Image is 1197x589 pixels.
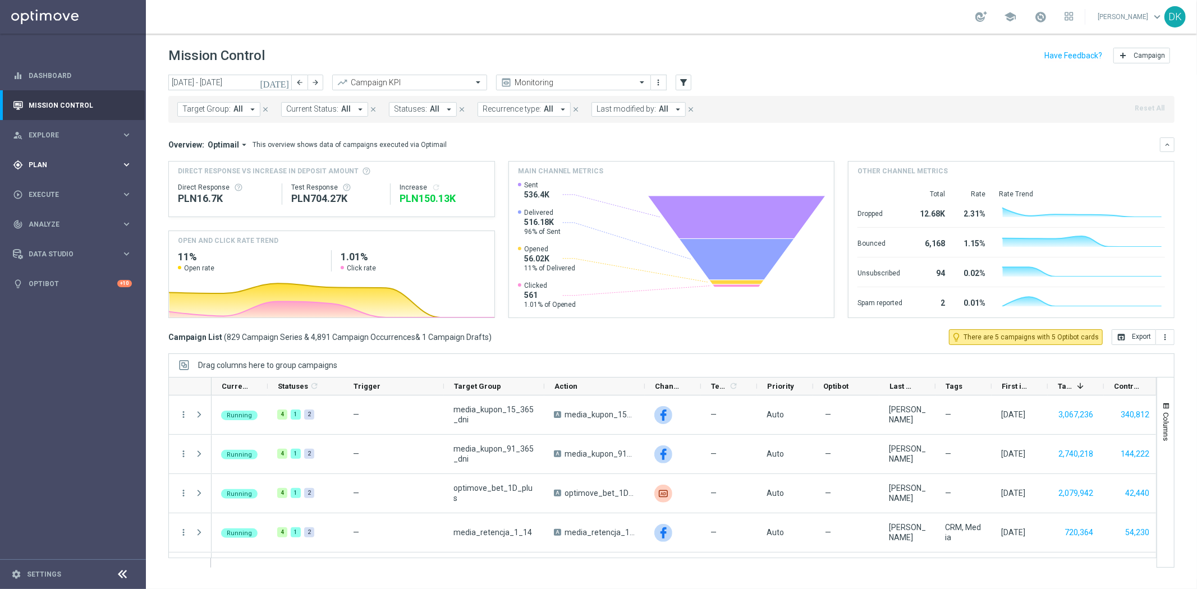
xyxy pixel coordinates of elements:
button: 2,079,942 [1057,486,1094,500]
div: 18 Aug 2025, Monday [1001,409,1025,420]
span: All [233,104,243,114]
div: PLN704,265 [291,192,381,205]
div: Press SPACE to select this row. [212,513,1160,553]
ng-select: Campaign KPI [332,75,487,90]
span: & [415,333,420,342]
div: Direct Response [178,183,273,192]
h1: Mission Control [168,48,265,64]
span: — [710,409,717,420]
span: Campaign [1134,52,1165,59]
i: open_in_browser [1117,333,1126,342]
div: Patryk Przybolewski [889,444,926,464]
img: Facebook Custom Audience [654,445,672,463]
i: preview [501,77,512,88]
div: 2 [304,449,314,459]
input: Have Feedback? [1044,52,1102,59]
div: 1 [291,527,301,537]
h2: 11% [178,250,322,264]
i: close [687,105,695,113]
span: optimove_bet_1D_plus [453,483,535,503]
div: 1.15% [958,233,985,251]
button: close [368,103,378,116]
span: Target Group [454,382,501,390]
a: Mission Control [29,90,132,120]
div: play_circle_outline Execute keyboard_arrow_right [12,190,132,199]
button: filter_alt [676,75,691,90]
div: Spam reported [857,293,902,311]
span: media_kupon_91_365_dni [453,444,535,464]
h3: Overview: [168,140,204,150]
div: 2 [304,409,314,420]
div: +10 [117,280,132,287]
div: 4 [277,488,287,498]
span: A [554,450,561,457]
i: close [458,105,466,113]
button: close [686,103,696,116]
div: This overview shows data of campaigns executed via Optimail [253,140,447,150]
button: more_vert [178,409,189,420]
span: — [353,528,359,537]
span: Delivered [524,208,561,217]
div: Criteo [654,485,672,503]
span: Statuses: [394,104,427,114]
input: Select date range [168,75,292,90]
span: keyboard_arrow_down [1151,11,1163,23]
span: — [945,409,951,420]
span: media_kupon_15_365_dni [453,404,535,425]
button: Data Studio keyboard_arrow_right [12,250,132,259]
span: school [1004,11,1016,23]
button: lightbulb Optibot +10 [12,279,132,288]
div: 4 [277,449,287,459]
span: — [353,449,359,458]
i: keyboard_arrow_right [121,249,132,259]
button: gps_fixed Plan keyboard_arrow_right [12,160,132,169]
i: arrow_forward [311,79,319,86]
i: filter_alt [678,77,689,88]
i: arrow_back [296,79,304,86]
span: Optibot [823,382,849,390]
i: [DATE] [260,77,290,88]
div: PLN150,134 [400,192,485,205]
h3: Campaign List [168,332,492,342]
i: arrow_drop_down [247,104,258,114]
span: Columns [1162,412,1171,441]
a: Settings [27,571,61,578]
button: open_in_browser Export [1112,329,1156,345]
div: Mission Control [13,90,132,120]
div: Row Groups [198,361,337,370]
div: Test Response [291,183,381,192]
i: keyboard_arrow_right [121,189,132,200]
button: close [571,103,581,116]
span: Recurrence type: [483,104,541,114]
span: Optimail [208,140,239,150]
div: 18 Aug 2025, Monday [1001,449,1025,459]
span: ) [489,332,492,342]
img: Facebook Custom Audience [654,406,672,424]
multiple-options-button: Export to CSV [1112,332,1175,341]
button: more_vert [178,488,189,498]
h4: OPEN AND CLICK RATE TREND [178,236,278,246]
div: 1 [291,449,301,459]
span: Opened [524,245,576,254]
button: Optimail arrow_drop_down [204,140,253,150]
div: Plan [13,160,121,170]
div: 0.02% [958,263,985,281]
div: equalizer Dashboard [12,71,132,80]
span: Priority [767,382,794,390]
span: Plan [29,162,121,168]
span: Explore [29,132,121,139]
span: — [825,488,831,498]
span: All [659,104,668,114]
i: person_search [13,130,23,140]
span: optimove_bet_1D_plus [565,488,635,498]
button: 3,067,236 [1057,408,1094,422]
span: All [430,104,439,114]
div: Press SPACE to select this row. [169,474,212,513]
span: Control Customers [1114,382,1141,390]
div: Press SPACE to select this row. [212,395,1160,435]
i: trending_up [337,77,348,88]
